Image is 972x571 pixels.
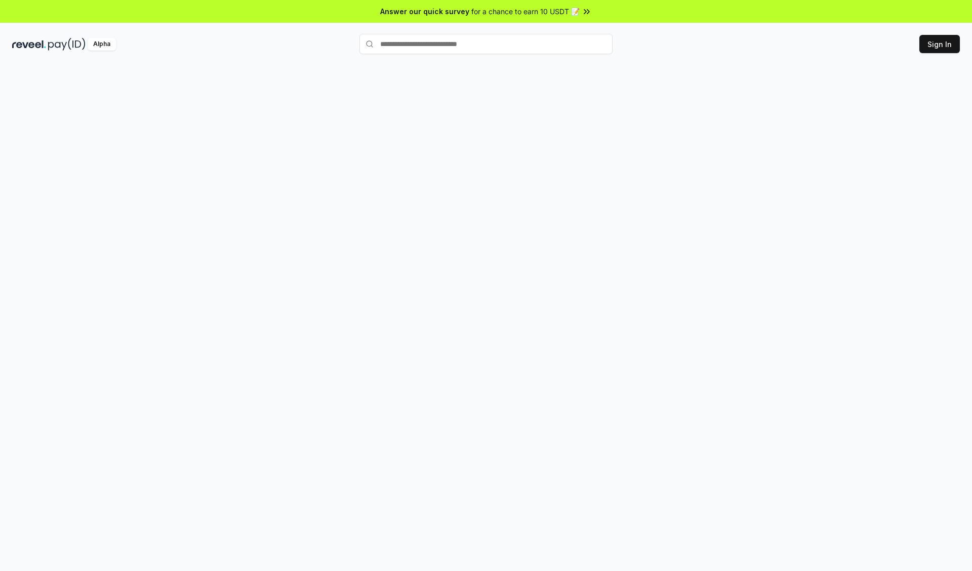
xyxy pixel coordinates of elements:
button: Sign In [919,35,960,53]
img: pay_id [48,38,86,51]
span: for a chance to earn 10 USDT 📝 [471,6,580,17]
span: Answer our quick survey [380,6,469,17]
img: reveel_dark [12,38,46,51]
div: Alpha [88,38,116,51]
